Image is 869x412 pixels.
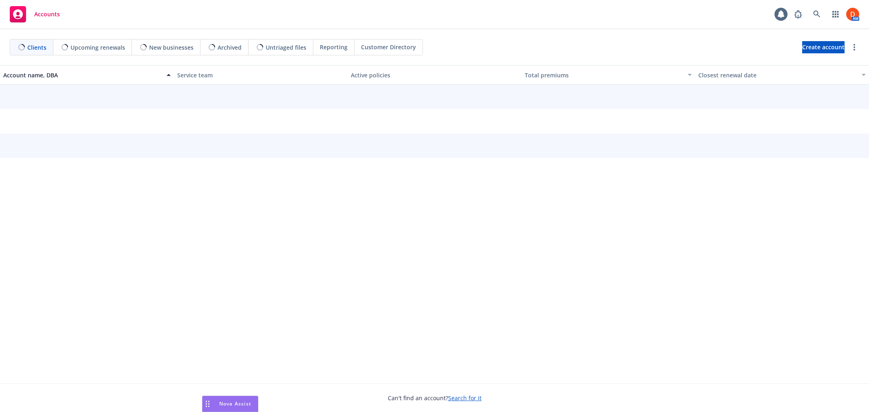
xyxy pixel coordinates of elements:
[34,11,60,18] span: Accounts
[525,71,683,79] div: Total premiums
[448,394,482,402] a: Search for it
[174,65,348,85] button: Service team
[849,42,859,52] a: more
[320,43,348,51] span: Reporting
[698,71,857,79] div: Closest renewal date
[177,71,345,79] div: Service team
[218,43,242,52] span: Archived
[348,65,521,85] button: Active policies
[70,43,125,52] span: Upcoming renewals
[7,3,63,26] a: Accounts
[202,396,213,412] div: Drag to move
[361,43,416,51] span: Customer Directory
[27,43,46,52] span: Clients
[3,71,162,79] div: Account name, DBA
[202,396,258,412] button: Nova Assist
[388,394,482,402] span: Can't find an account?
[351,71,518,79] div: Active policies
[809,6,825,22] a: Search
[802,39,845,55] span: Create account
[695,65,869,85] button: Closest renewal date
[846,8,859,21] img: photo
[149,43,194,52] span: New businesses
[266,43,306,52] span: Untriaged files
[827,6,844,22] a: Switch app
[219,400,251,407] span: Nova Assist
[521,65,695,85] button: Total premiums
[802,41,845,53] a: Create account
[790,6,806,22] a: Report a Bug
